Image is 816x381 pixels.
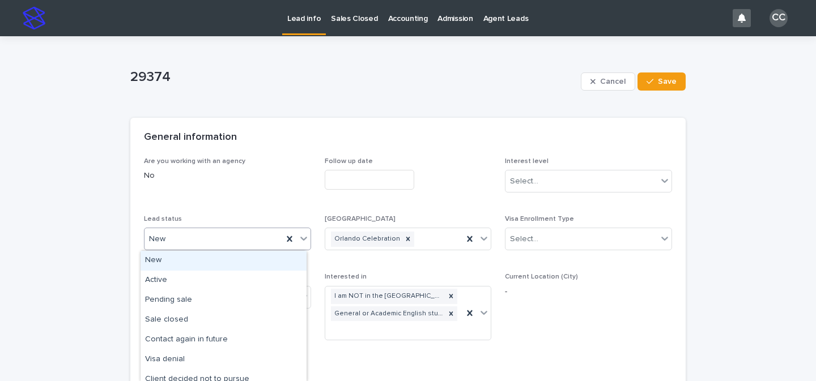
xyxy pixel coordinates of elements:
span: Lead status [144,216,182,222]
img: stacker-logo-s-only.png [23,7,45,29]
p: No [144,170,311,182]
div: New [141,251,307,271]
span: Interested in [325,273,367,280]
div: CC [770,9,788,27]
div: Active [141,271,307,290]
div: Contact again in future [141,330,307,350]
div: Orlando Celebration [331,232,402,247]
div: Select... [510,233,538,245]
span: [GEOGRAPHIC_DATA] [325,216,396,222]
h2: General information [144,131,237,144]
span: New [149,233,165,245]
span: Visa Enrollment Type [505,216,574,222]
span: Follow up date [325,158,373,165]
span: Save [658,78,677,85]
div: Select... [510,175,538,187]
div: I am NOT in the [GEOGRAPHIC_DATA] and I want to apply for an [DEMOGRAPHIC_DATA] [331,289,445,304]
span: Cancel [600,78,626,85]
span: Interest level [505,158,549,165]
p: - [505,286,672,298]
div: General or Academic English studies [331,306,445,322]
div: Sale closed [141,310,307,330]
span: Current Location (City) [505,273,578,280]
p: 29374 [130,69,576,85]
div: Visa denial [141,350,307,370]
button: Save [637,72,686,91]
button: Cancel [581,72,635,91]
div: Pending sale [141,290,307,310]
span: Are you working with an agency [144,158,245,165]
